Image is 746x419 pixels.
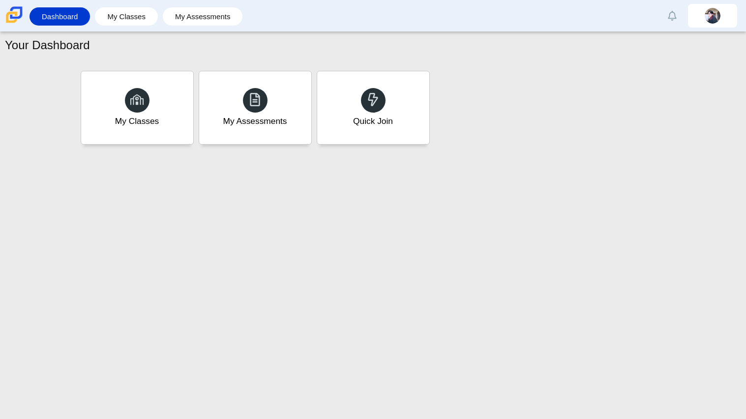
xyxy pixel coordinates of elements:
[4,4,25,25] img: Carmen School of Science & Technology
[223,115,287,127] div: My Assessments
[81,71,194,145] a: My Classes
[353,115,393,127] div: Quick Join
[705,8,720,24] img: adrian.lopez.xTsB7P
[317,71,430,145] a: Quick Join
[5,37,90,54] h1: Your Dashboard
[168,7,238,26] a: My Assessments
[34,7,85,26] a: Dashboard
[661,5,683,27] a: Alerts
[100,7,153,26] a: My Classes
[115,115,159,127] div: My Classes
[4,18,25,27] a: Carmen School of Science & Technology
[688,4,737,28] a: adrian.lopez.xTsB7P
[199,71,312,145] a: My Assessments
